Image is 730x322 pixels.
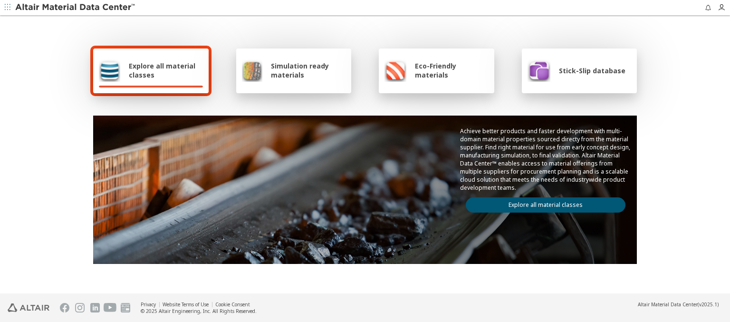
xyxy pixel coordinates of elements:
[559,66,625,75] span: Stick-Slip database
[129,61,203,79] span: Explore all material classes
[8,303,49,312] img: Altair Engineering
[242,59,262,82] img: Simulation ready materials
[215,301,250,308] a: Cookie Consent
[15,3,136,12] img: Altair Material Data Center
[384,59,406,82] img: Eco-Friendly materials
[638,301,719,308] div: (v2025.1)
[460,127,631,192] p: Achieve better products and faster development with multi-domain material properties sourced dire...
[141,308,257,314] div: © 2025 Altair Engineering, Inc. All Rights Reserved.
[415,61,488,79] span: Eco-Friendly materials
[163,301,209,308] a: Website Terms of Use
[99,59,120,82] img: Explore all material classes
[141,301,156,308] a: Privacy
[528,59,550,82] img: Stick-Slip database
[466,197,625,213] a: Explore all material classes
[638,301,698,308] span: Altair Material Data Center
[271,61,346,79] span: Simulation ready materials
